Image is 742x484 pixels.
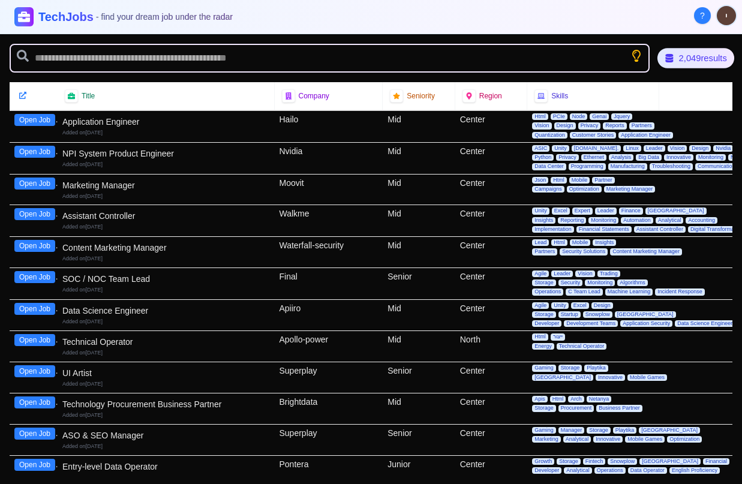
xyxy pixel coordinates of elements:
div: Center [455,362,528,393]
span: Big Data [636,154,662,161]
span: Mobile Games [627,374,667,381]
span: Optimization [667,436,702,443]
span: Partner [592,177,615,184]
span: Partners [532,248,557,255]
span: Title [82,91,95,101]
div: Added on [DATE] [62,318,270,326]
button: Open Job [14,114,55,126]
div: Added on [DATE] [62,161,270,169]
div: Added on [DATE] [62,349,270,357]
div: Center [455,111,528,142]
span: Application Security [620,320,672,327]
div: Apiiro [275,300,383,331]
button: Open Job [14,208,55,220]
div: Nvidia [275,143,383,174]
span: Gaming [532,365,556,371]
div: Walkme [275,205,383,236]
span: Expert [572,208,593,214]
span: Storage [557,458,581,465]
div: North [455,331,528,362]
div: Mid [383,237,455,267]
span: ASIC [532,145,549,152]
span: English Proficiency [669,467,720,474]
div: Center [455,300,528,331]
span: Mobile [570,239,591,246]
span: Playtika [613,427,637,434]
span: Leader [595,208,617,214]
span: Campaigns [532,186,564,193]
span: Incident Response [655,288,705,295]
span: Unity [551,302,569,309]
div: Center [455,175,528,205]
span: [GEOGRAPHIC_DATA] [639,458,701,465]
div: Brightdata [275,393,383,424]
button: Open Job [14,365,55,377]
span: Automation [621,217,653,224]
span: Design [689,145,711,152]
span: Leader [551,270,573,277]
div: Technical Operator [62,336,270,348]
span: Design [554,122,576,129]
span: Monitoring [696,154,726,161]
span: Privacy [578,122,601,129]
span: Operations [532,288,563,295]
h1: TechJobs [38,8,233,25]
div: 2,049 results [657,48,734,68]
div: Entry-level Data Operator [62,461,270,473]
div: Senior [383,268,455,299]
span: Data Center [532,163,566,170]
button: Open Job [14,240,55,252]
span: Energy [532,343,554,350]
span: Marketing Manager [604,186,656,193]
span: Data Operator [628,467,667,474]
span: Company [299,91,329,101]
span: Python [532,154,554,161]
span: Trading [597,270,620,277]
span: Vision [532,122,551,129]
span: Application Engineer [618,132,673,139]
button: About Techjobs [694,7,711,24]
span: Analysis [609,154,634,161]
span: Storage [587,427,611,434]
span: Privacy [556,154,579,161]
div: Center [455,268,528,299]
span: Region [479,91,502,101]
span: Content Marketing Manager [610,248,682,255]
button: Show search tips [630,50,642,62]
div: Final [275,268,383,299]
div: Mid [383,143,455,174]
span: Vision [575,270,594,277]
span: Insights [532,217,555,224]
span: Ethernet [581,154,606,161]
span: Partners [629,122,654,129]
span: Financial [703,458,729,465]
span: ייצור [551,333,565,340]
span: Financial Statements [576,226,632,233]
span: Linux [623,145,641,152]
span: Manufacturing [608,163,647,170]
span: Gaming [532,427,556,434]
span: Procurement [558,405,594,411]
span: [GEOGRAPHIC_DATA] [532,374,593,381]
span: Mobile Games [625,436,665,443]
span: ? [700,10,705,22]
span: - find your dream job under the radar [96,12,233,22]
span: Monitoring [585,279,615,286]
span: Customer Stories [570,132,617,139]
div: Center [455,205,528,236]
span: Unity [532,208,549,214]
div: Added on [DATE] [62,223,270,231]
span: PCIe [551,113,567,120]
div: Hailo [275,111,383,142]
button: Open Job [14,459,55,471]
span: Netanya [587,396,612,402]
div: Superplay [275,362,383,393]
div: Added on [DATE] [62,193,270,200]
span: Manager [558,427,585,434]
span: Assistant Controller [634,226,686,233]
span: Machine Learning [605,288,653,295]
span: Arch [568,396,584,402]
span: Analytical [656,217,684,224]
div: UI Artist [62,367,270,379]
span: Design [591,302,613,309]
